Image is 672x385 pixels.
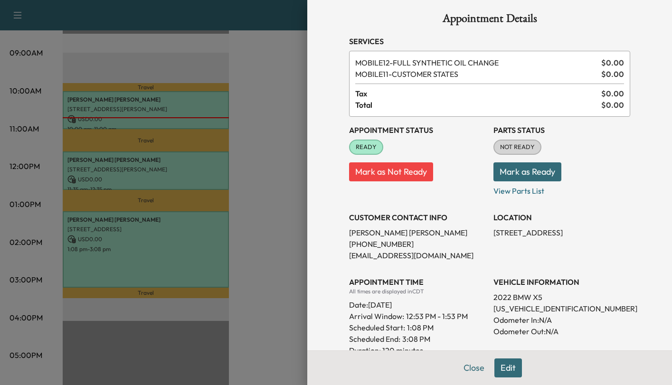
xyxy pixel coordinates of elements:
p: Scheduled End: [349,333,400,345]
button: Close [457,358,491,377]
span: Total [355,99,601,111]
p: 2022 BMW X5 [493,291,630,303]
p: [EMAIL_ADDRESS][DOMAIN_NAME] [349,250,486,261]
span: 12:53 PM - 1:53 PM [406,310,468,322]
span: $ 0.00 [601,57,624,68]
span: $ 0.00 [601,88,624,99]
h3: Services [349,36,630,47]
button: Mark as Not Ready [349,162,433,181]
p: [US_VEHICLE_IDENTIFICATION_NUMBER] [493,303,630,314]
span: FULL SYNTHETIC OIL CHANGE [355,57,597,68]
p: Odometer In: N/A [493,314,630,326]
button: Mark as Ready [493,162,561,181]
button: Edit [494,358,522,377]
p: Arrival Window: [349,310,486,322]
p: 1:08 PM [407,322,434,333]
span: NOT READY [494,142,540,152]
h3: Appointment Status [349,124,486,136]
p: 3:08 PM [402,333,430,345]
span: READY [350,142,382,152]
p: [PERSON_NAME] [PERSON_NAME] [349,227,486,238]
p: [STREET_ADDRESS] [493,227,630,238]
span: Tax [355,88,601,99]
p: Odometer Out: N/A [493,326,630,337]
h3: VEHICLE INFORMATION [493,276,630,288]
span: $ 0.00 [601,68,624,80]
h3: APPOINTMENT TIME [349,276,486,288]
span: CUSTOMER STATES [355,68,597,80]
h1: Appointment Details [349,13,630,28]
h3: LOCATION [493,212,630,223]
p: View Parts List [493,181,630,197]
p: [PHONE_NUMBER] [349,238,486,250]
p: Duration: 120 minutes [349,345,486,356]
div: Date: [DATE] [349,295,486,310]
h3: CUSTOMER CONTACT INFO [349,212,486,223]
h3: Parts Status [493,124,630,136]
div: All times are displayed in CDT [349,288,486,295]
span: $ 0.00 [601,99,624,111]
p: Scheduled Start: [349,322,405,333]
